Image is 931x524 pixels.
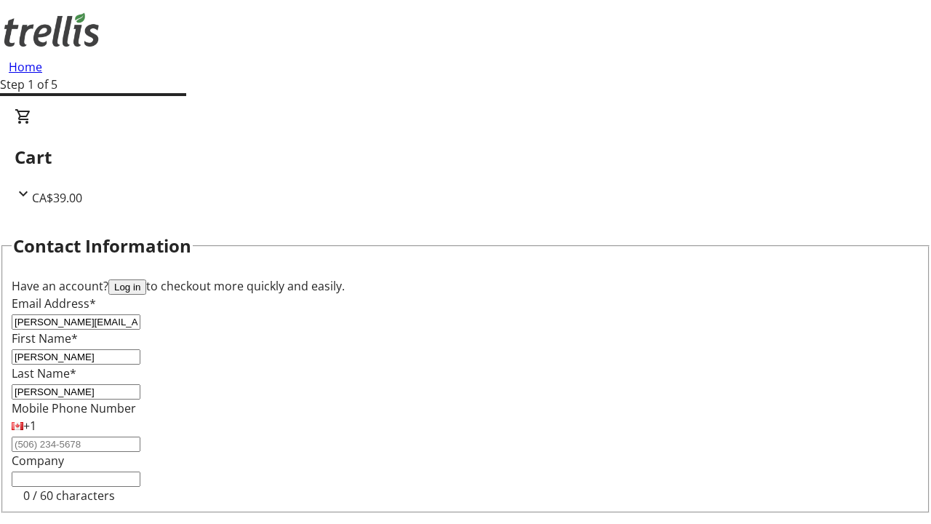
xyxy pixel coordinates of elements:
[23,488,115,504] tr-character-limit: 0 / 60 characters
[15,144,916,170] h2: Cart
[12,330,78,346] label: First Name*
[12,400,136,416] label: Mobile Phone Number
[15,108,916,207] div: CartCA$39.00
[12,295,96,311] label: Email Address*
[32,190,82,206] span: CA$39.00
[108,279,146,295] button: Log in
[12,365,76,381] label: Last Name*
[13,233,191,259] h2: Contact Information
[12,277,919,295] div: Have an account? to checkout more quickly and easily.
[12,437,140,452] input: (506) 234-5678
[12,453,64,469] label: Company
